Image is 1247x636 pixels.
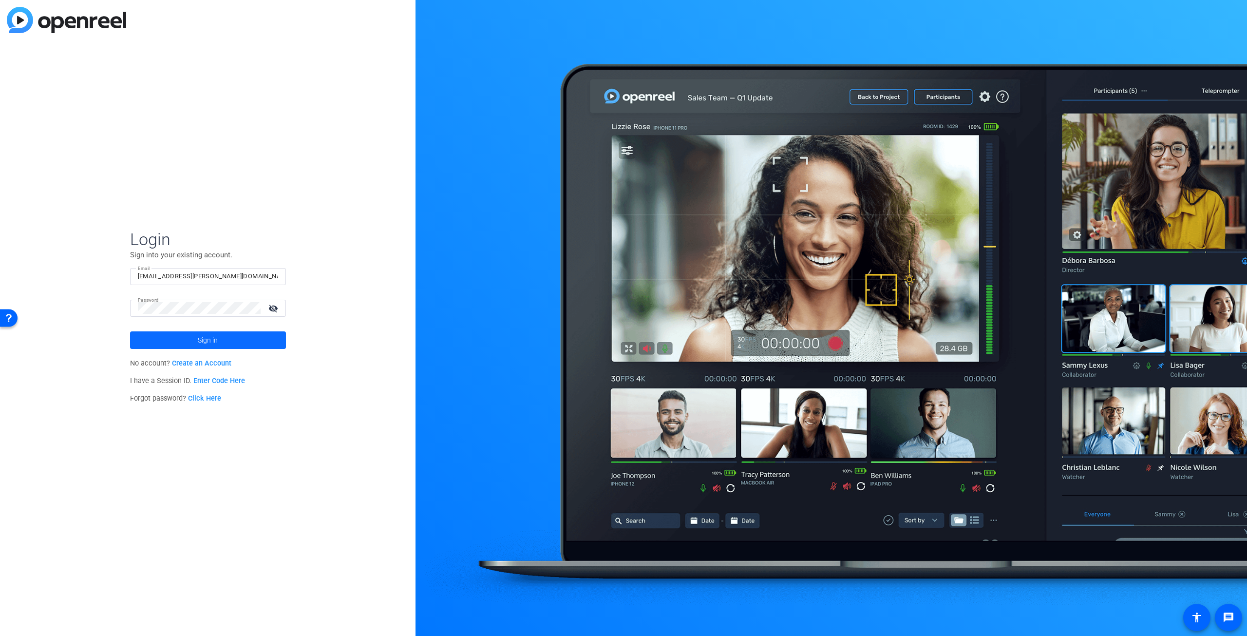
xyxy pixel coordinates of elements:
a: Enter Code Here [193,377,245,385]
span: Sign in [198,328,218,352]
span: No account? [130,359,232,367]
a: Click Here [188,394,221,403]
button: Sign in [130,331,286,349]
img: blue-gradient.svg [7,7,126,33]
mat-icon: accessibility [1191,612,1203,623]
p: Sign into your existing account. [130,250,286,260]
a: Create an Account [172,359,231,367]
span: Forgot password? [130,394,222,403]
mat-icon: message [1223,612,1234,623]
mat-icon: visibility_off [263,301,286,315]
span: Login [130,229,286,250]
span: I have a Session ID. [130,377,246,385]
mat-label: Password [138,297,159,303]
mat-label: Email [138,266,150,271]
input: Enter Email Address [138,270,278,282]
